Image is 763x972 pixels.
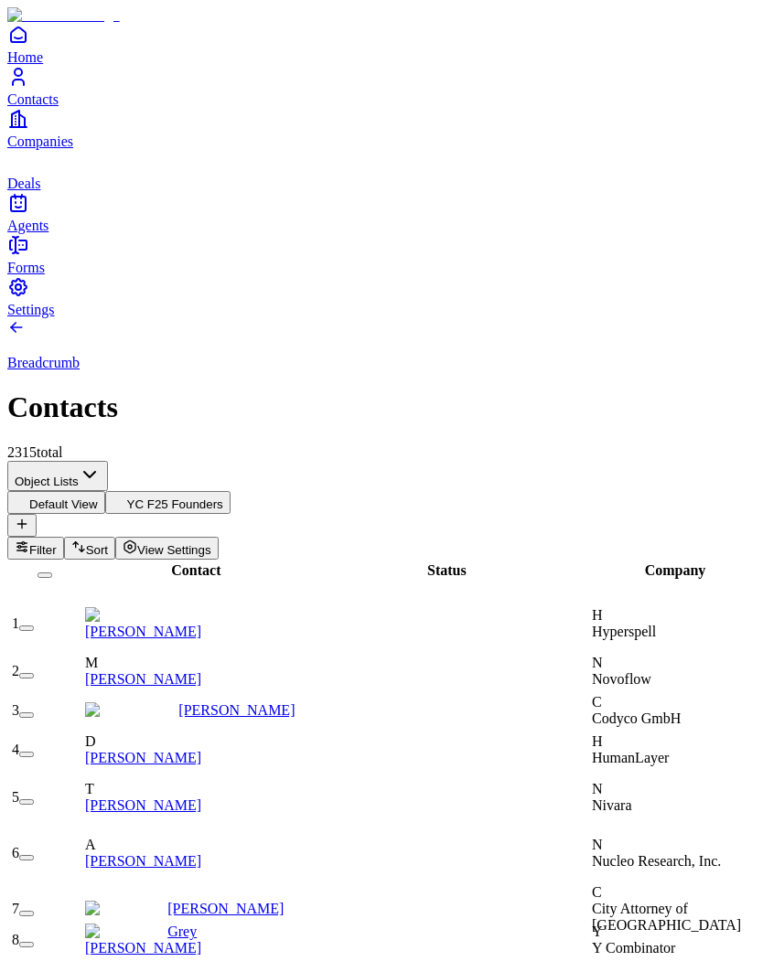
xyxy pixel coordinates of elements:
[12,742,19,757] span: 4
[12,615,19,631] span: 1
[7,49,43,65] span: Home
[12,663,19,678] span: 2
[592,624,656,639] span: Hyperspell
[137,543,211,557] span: View Settings
[7,24,756,65] a: Home
[105,491,231,514] button: YC F25 Founders
[86,543,108,557] span: Sort
[7,390,756,424] h1: Contacts
[7,491,105,514] button: Default View
[592,710,681,726] span: Codyco GmbH
[85,624,201,639] a: [PERSON_NAME]
[592,940,675,956] span: Y Combinator
[167,901,284,916] a: [PERSON_NAME]
[85,924,167,940] img: Grey Baker
[7,192,756,233] a: Agents
[7,260,45,275] span: Forms
[12,901,19,916] span: 7
[7,302,55,317] span: Settings
[592,671,651,687] span: Novoflow
[7,537,64,560] button: Filter
[178,702,295,718] a: [PERSON_NAME]
[12,932,19,947] span: 8
[171,562,220,578] span: Contact
[85,733,312,750] div: D
[29,543,57,557] span: Filter
[85,781,312,797] div: T
[592,901,741,933] span: City Attorney of [GEOGRAPHIC_DATA]
[12,702,19,718] span: 3
[85,797,201,813] a: [PERSON_NAME]
[85,671,201,687] a: [PERSON_NAME]
[85,924,201,956] a: Grey [PERSON_NAME]
[7,108,756,149] a: Companies
[427,562,467,578] span: Status
[12,789,19,805] span: 5
[7,7,120,24] img: Item Brain Logo
[85,853,201,869] a: [PERSON_NAME]
[592,750,669,765] span: HumanLayer
[115,537,219,560] button: View Settings
[12,845,19,860] span: 6
[7,355,756,371] p: Breadcrumb
[7,134,73,149] span: Companies
[7,66,756,107] a: Contacts
[592,853,721,869] span: Nucleo Research, Inc.
[85,750,201,765] a: [PERSON_NAME]
[592,797,632,813] span: Nivara
[85,837,312,853] div: A
[7,324,756,371] a: Breadcrumb
[7,444,756,461] div: 2315 total
[85,702,178,719] img: Stefan Schaff
[85,901,167,917] img: David Chiu
[645,562,706,578] span: Company
[7,234,756,275] a: Forms
[7,276,756,317] a: Settings
[85,655,312,671] div: M
[7,91,59,107] span: Contacts
[85,607,231,624] img: Conor Brennan-Burke
[7,218,48,233] span: Agents
[7,176,40,191] span: Deals
[7,150,756,191] a: deals
[64,537,115,560] button: Sort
